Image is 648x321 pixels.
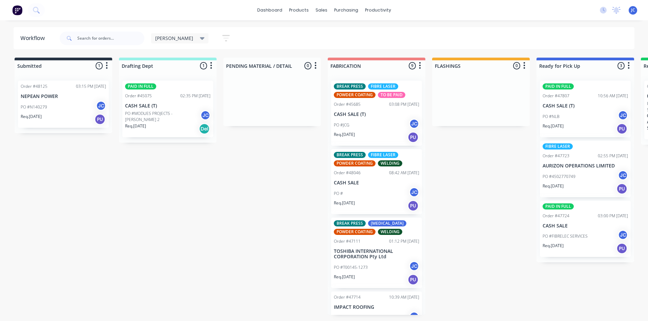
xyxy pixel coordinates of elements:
p: CASH SALE [334,180,419,186]
p: CASH SALE (T) [334,112,419,117]
div: BREAK PRESSFIBRE LASERPOWDER COATINGTO BE PAIDOrder #4568503:08 PM [DATE]CASH SALE (T)PO #JCGJCRe... [331,81,422,146]
p: PO #JCG [334,122,349,128]
div: Del [199,123,210,134]
div: JC [409,261,419,271]
div: 02:35 PM [DATE] [180,93,210,99]
div: PU [616,243,627,254]
p: IMPACT ROOFING [334,304,419,310]
p: PO #MODUES PROJECTS - [PERSON_NAME] 2 [125,111,200,123]
div: JC [200,110,210,120]
p: Req. [DATE] [543,123,564,129]
div: PAID IN FULLOrder #4772403:00 PM [DATE]CASH SALEPO #FIBRELEC SERVICESJCReq.[DATE]PU [540,201,631,257]
p: PO #NLB [543,114,560,120]
input: Search for orders... [77,32,144,45]
div: BREAK PRESSFIBRE LASERPOWDER COATINGWELDINGOrder #4804608:42 AM [DATE]CASH SALEPO #JCReq.[DATE]PU [331,149,422,214]
div: Order #48046 [334,170,361,176]
div: BREAK PRESS [334,220,366,226]
p: Req. [DATE] [125,123,146,129]
div: JC [618,170,628,180]
div: PAID IN FULL [543,83,574,89]
div: [MEDICAL_DATA] [368,220,406,226]
div: 03:00 PM [DATE] [598,213,628,219]
div: WELDING [378,229,402,235]
div: Order #4812503:15 PM [DATE]NEPEAN POWERPO #N140279JCReq.[DATE]PU [18,81,109,128]
p: PO #N140279 [21,104,47,110]
p: PO # [334,190,343,197]
img: Factory [12,5,22,15]
div: 08:42 AM [DATE] [389,170,419,176]
div: WELDING [378,160,402,166]
div: PU [616,183,627,194]
p: Req. [DATE] [543,183,564,189]
div: JC [409,119,419,129]
div: products [286,5,312,15]
p: CASH SALE (T) [125,103,210,109]
p: TOSHIBA INTERNATIONAL CORPORATION Pty Ltd [334,248,419,260]
div: BREAK PRESS [334,83,366,89]
div: Order #47111 [334,238,361,244]
p: PO #T00145-1273 [334,264,368,270]
div: 02:55 PM [DATE] [598,153,628,159]
div: 03:08 PM [DATE] [389,101,419,107]
div: PU [408,132,419,143]
div: JC [618,230,628,240]
div: 03:15 PM [DATE] [76,83,106,89]
div: PU [95,114,105,125]
div: POWDER COATING [334,160,376,166]
div: Order #48125 [21,83,47,89]
div: JC [409,187,419,197]
a: dashboard [254,5,286,15]
div: Order #47723 [543,153,569,159]
div: PU [616,123,627,134]
div: JC [618,110,628,120]
div: Order #47807 [543,93,569,99]
div: purchasing [331,5,362,15]
div: TO BE PAID [378,92,405,98]
p: Req. [DATE] [543,243,564,249]
div: PU [408,200,419,211]
p: CASH SALE [543,223,628,229]
div: Order #47724 [543,213,569,219]
div: POWDER COATING [334,92,376,98]
div: sales [312,5,331,15]
div: FIBRE LASER [543,143,573,149]
div: BREAK PRESS [334,152,366,158]
div: Order #47714 [334,294,361,300]
div: FIBRE LASEROrder #4772302:55 PM [DATE]AURIZON OPERATIONS LIMITEDPO #4502770749JCReq.[DATE]PU [540,141,631,197]
div: productivity [362,5,394,15]
p: CASH SALE (T) [543,103,628,109]
div: POWDER COATING [334,229,376,235]
div: 01:12 PM [DATE] [389,238,419,244]
p: AURIZON OPERATIONS LIMITED [543,163,628,169]
p: Req. [DATE] [334,132,355,138]
p: NEPEAN POWER [21,94,106,99]
div: PAID IN FULLOrder #4507502:35 PM [DATE]CASH SALE (T)PO #MODUES PROJECTS - [PERSON_NAME] 2JCReq.[D... [122,81,213,137]
p: PO #4502770749 [543,174,575,180]
div: Order #45685 [334,101,361,107]
div: 10:56 AM [DATE] [598,93,628,99]
div: FIBRE LASER [368,83,398,89]
p: Req. [DATE] [21,114,42,120]
p: PO #KEY WEST - JONDA BRACKETS [334,315,397,321]
div: BREAK PRESS[MEDICAL_DATA]POWDER COATINGWELDINGOrder #4711101:12 PM [DATE]TOSHIBA INTERNATIONAL CO... [331,218,422,288]
div: JC [96,101,106,111]
div: Order #45075 [125,93,152,99]
p: PO #FIBRELEC SERVICES [543,233,588,239]
p: Req. [DATE] [334,274,355,280]
div: PAID IN FULL [543,203,574,209]
div: PU [408,274,419,285]
div: PAID IN FULL [125,83,156,89]
span: [PERSON_NAME] [155,35,193,42]
p: Req. [DATE] [334,200,355,206]
div: PAID IN FULLOrder #4780710:56 AM [DATE]CASH SALE (T)PO #NLBJCReq.[DATE]PU [540,81,631,137]
span: JC [631,7,635,13]
div: FIBRE LASER [368,152,398,158]
div: 10:39 AM [DATE] [389,294,419,300]
div: Workflow [20,34,48,42]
